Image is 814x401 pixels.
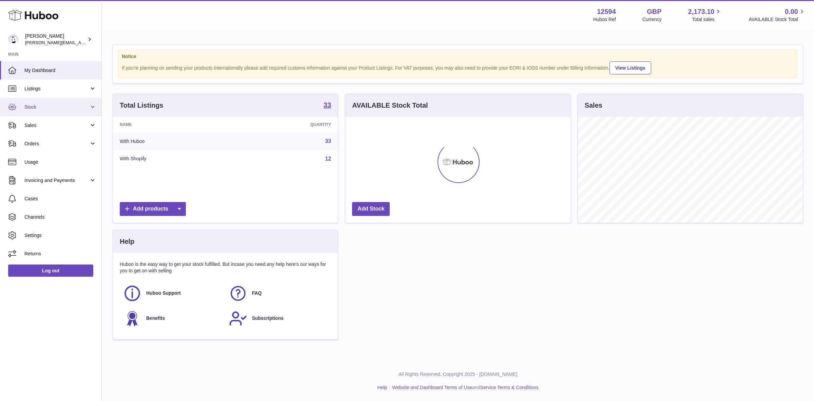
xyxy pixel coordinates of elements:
h3: AVAILABLE Stock Total [352,101,428,110]
td: With Huboo [113,132,234,150]
a: Log out [8,265,93,277]
div: Currency [642,16,662,23]
a: 0.00 AVAILABLE Stock Total [749,7,806,23]
a: Huboo Support [123,284,222,303]
p: Huboo is the easy way to get your stock fulfilled. But incase you need any help here's our ways f... [120,261,331,274]
div: If you're planning on sending your products internationally please add required customs informati... [122,60,794,74]
th: Name [113,117,234,132]
strong: GBP [647,7,661,16]
a: Service Terms & Conditions [480,385,539,390]
span: Channels [24,214,96,220]
span: Settings [24,232,96,239]
strong: 12594 [597,7,616,16]
span: Listings [24,86,89,92]
a: Website and Dashboard Terms of Use [392,385,472,390]
div: Huboo Ref [593,16,616,23]
a: 2,173.10 Total sales [688,7,722,23]
a: Add products [120,202,186,216]
a: 12 [325,156,331,162]
p: All Rights Reserved. Copyright 2025 - [DOMAIN_NAME] [107,371,809,378]
span: Usage [24,159,96,165]
span: Invoicing and Payments [24,177,89,184]
strong: Notice [122,53,794,60]
h3: Help [120,237,134,246]
span: My Dashboard [24,67,96,74]
span: Sales [24,122,89,129]
span: Total sales [692,16,722,23]
strong: 33 [324,102,331,108]
a: FAQ [229,284,328,303]
span: Returns [24,251,96,257]
span: AVAILABLE Stock Total [749,16,806,23]
h3: Sales [585,101,602,110]
div: [PERSON_NAME] [25,33,86,46]
a: View Listings [609,61,651,74]
span: 2,173.10 [688,7,715,16]
span: [PERSON_NAME][EMAIL_ADDRESS][DOMAIN_NAME] [25,40,136,45]
a: 33 [325,138,331,144]
span: Benefits [146,315,165,322]
a: Help [377,385,387,390]
img: owen@wearemakewaves.com [8,34,18,44]
th: Quantity [234,117,338,132]
span: Orders [24,141,89,147]
h3: Total Listings [120,101,163,110]
a: Benefits [123,309,222,328]
span: FAQ [252,290,262,296]
a: Subscriptions [229,309,328,328]
span: Huboo Support [146,290,181,296]
span: Cases [24,196,96,202]
span: Stock [24,104,89,110]
span: Subscriptions [252,315,284,322]
a: 33 [324,102,331,110]
td: With Shopify [113,150,234,168]
span: 0.00 [785,7,798,16]
li: and [390,384,538,391]
a: Add Stock [352,202,390,216]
